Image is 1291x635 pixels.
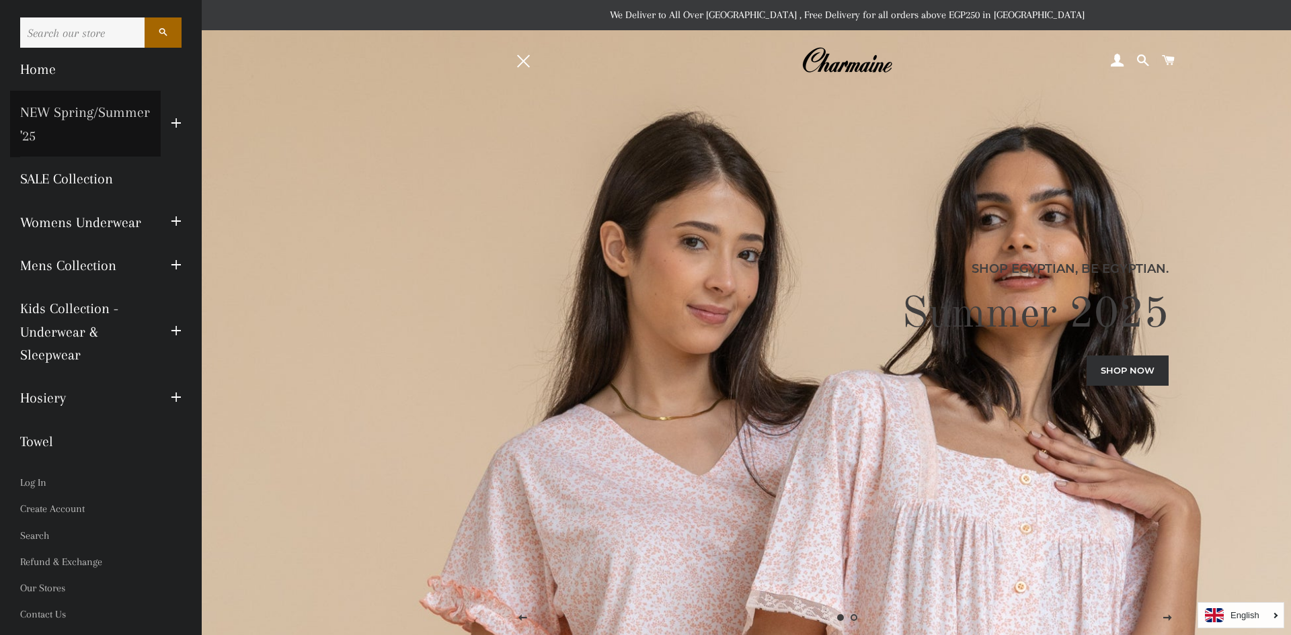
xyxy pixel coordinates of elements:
[10,575,192,601] a: Our Stores
[10,201,161,244] a: Womens Underwear
[1230,611,1259,620] i: English
[516,288,1169,342] h2: Summer 2025
[801,46,892,75] img: Charmaine Egypt
[10,287,161,376] a: Kids Collection - Underwear & Sleepwear
[10,496,192,522] a: Create Account
[10,523,192,549] a: Search
[10,420,192,463] a: Towel
[1087,355,1169,385] a: Shop now
[10,376,161,419] a: Hosiery
[1151,601,1185,635] button: Next slide
[10,549,192,575] a: Refund & Exchange
[10,470,192,496] a: Log In
[1205,608,1277,622] a: English
[10,157,192,200] a: SALE Collection
[20,17,145,48] input: Search our store
[847,611,861,624] a: Load slide 2
[506,601,540,635] button: Previous slide
[10,91,161,157] a: NEW Spring/Summer '25
[834,611,847,624] a: Slide 1, current
[10,601,192,628] a: Contact Us
[10,48,192,91] a: Home
[10,244,161,287] a: Mens Collection
[516,259,1169,278] p: Shop Egyptian, Be Egyptian.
